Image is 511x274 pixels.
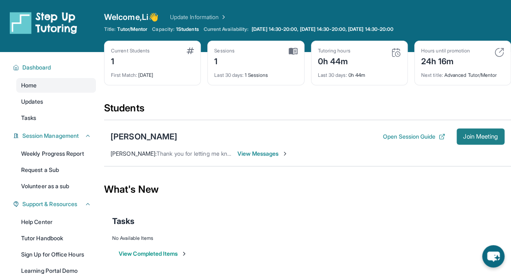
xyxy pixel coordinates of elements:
span: Tasks [21,114,36,122]
button: Join Meeting [457,128,504,145]
a: Help Center [16,215,96,229]
button: View Completed Items [119,250,187,258]
span: Capacity: [152,26,174,33]
div: What's New [104,172,511,207]
a: Tasks [16,111,96,125]
div: Students [104,102,511,120]
div: Hours until promotion [421,48,470,54]
span: Next title : [421,72,443,78]
a: Tutor Handbook [16,231,96,246]
div: 1 [111,54,150,67]
div: No Available Items [112,235,503,241]
span: Updates [21,98,43,106]
font: View Messages [237,150,278,158]
div: [PERSON_NAME] [111,131,177,142]
span: Title: [104,26,115,33]
span: 1 Students [176,26,199,33]
div: Advanced Tutor/Mentor [421,67,504,78]
span: Support & Resources [22,200,77,208]
div: Current Students [111,48,150,54]
span: First Match : [111,72,137,78]
font: Open Session Guide [383,133,435,141]
img: Chevron Right [219,13,227,21]
span: Dashboard [22,63,51,72]
div: 24h 16m [421,54,470,67]
font: Update Information [170,13,219,21]
a: Volunteer as a sub [16,179,96,194]
div: 0h 44m [318,54,350,67]
a: Request a Sub [16,163,96,177]
font: View Completed Items [119,250,178,258]
span: [PERSON_NAME] : [111,150,157,157]
img: Chevron-Right [282,150,288,157]
img: card [391,48,401,57]
span: Tutor/Mentor [117,26,147,33]
button: Dashboard [19,63,91,72]
img: card [187,48,194,54]
div: 1 Sessions [214,67,297,78]
div: 0h 44m [318,67,401,78]
a: Sign Up for Office Hours [16,247,96,262]
span: Tasks [112,215,135,227]
span: Last 30 days : [214,72,244,78]
div: 1 [214,54,235,67]
span: Home [21,81,37,89]
span: Last 30 days : [318,72,347,78]
a: Updates [16,94,96,109]
span: Welcome, Li 👋 [104,11,159,23]
div: Sessions [214,48,235,54]
div: [DATE] [111,67,194,78]
a: Home [16,78,96,93]
a: [DATE] 14:30-20:00, [DATE] 14:30-20:00, [DATE] 14:30-20:00 [250,26,395,33]
a: Update Information [170,13,227,21]
img: card [289,48,298,55]
a: Weekly Progress Report [16,146,96,161]
img: logo [10,11,77,34]
button: Session Management [19,132,91,140]
button: chat-button [482,245,504,267]
img: card [494,48,504,57]
span: [DATE] 14:30-20:00, [DATE] 14:30-20:00, [DATE] 14:30-20:00 [252,26,394,33]
button: Open Session Guide [383,133,445,141]
span: Current Availability: [204,26,248,33]
span: Session Management [22,132,79,140]
span: Join Meeting [463,134,498,139]
button: Support & Resources [19,200,91,208]
div: Tutoring hours [318,48,350,54]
